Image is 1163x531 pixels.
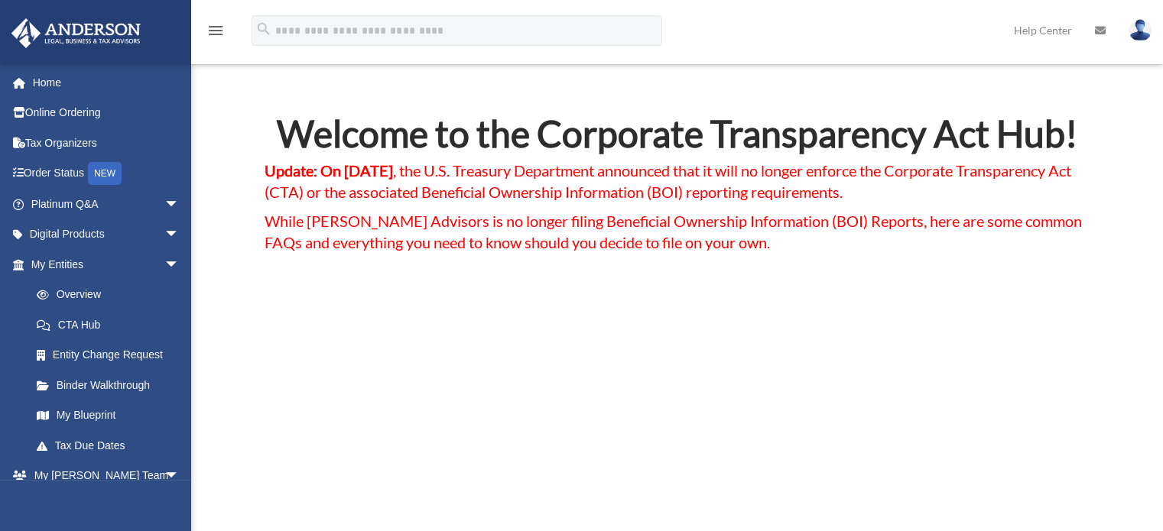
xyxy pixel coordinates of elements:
[206,27,225,40] a: menu
[21,400,203,431] a: My Blueprint
[21,370,203,400] a: Binder Walkthrough
[265,115,1090,160] h2: Welcome to the Corporate Transparency Act Hub!
[21,430,203,461] a: Tax Due Dates
[11,219,203,250] a: Digital Productsarrow_drop_down
[11,67,203,98] a: Home
[164,249,195,280] span: arrow_drop_down
[88,162,122,185] div: NEW
[265,161,393,180] strong: Update: On [DATE]
[11,249,203,280] a: My Entitiesarrow_drop_down
[1129,19,1152,41] img: User Pic
[255,21,272,37] i: search
[11,189,203,219] a: Platinum Q&Aarrow_drop_down
[7,18,145,48] img: Anderson Advisors Platinum Portal
[164,189,195,220] span: arrow_drop_down
[11,98,203,128] a: Online Ordering
[265,161,1071,201] span: , the U.S. Treasury Department announced that it will no longer enforce the Corporate Transparenc...
[11,461,203,491] a: My [PERSON_NAME] Teamarrow_drop_down
[164,219,195,251] span: arrow_drop_down
[164,461,195,492] span: arrow_drop_down
[21,340,203,371] a: Entity Change Request
[265,212,1082,251] span: While [PERSON_NAME] Advisors is no longer filing Beneficial Ownership Information (BOI) Reports, ...
[11,158,203,189] a: Order StatusNEW
[21,309,195,340] a: CTA Hub
[21,280,203,310] a: Overview
[206,21,225,40] i: menu
[11,128,203,158] a: Tax Organizers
